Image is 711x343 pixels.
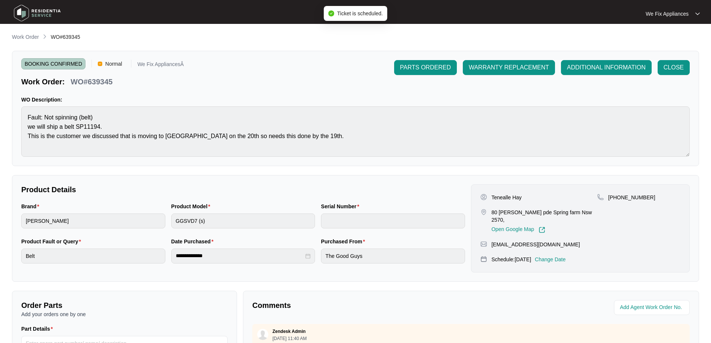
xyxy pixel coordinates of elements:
[492,209,597,224] p: 80 [PERSON_NAME] pde Spring farm Nsw 2570,
[561,60,652,75] button: ADDITIONAL INFORMATION
[252,300,466,311] p: Comments
[137,62,184,69] p: We Fix AppliancesÂ
[492,194,522,201] p: Tenealle Hay
[480,256,487,262] img: map-pin
[98,62,102,66] img: Vercel Logo
[400,63,451,72] span: PARTS ORDERED
[21,106,690,157] textarea: Fault: Not spinning (belt) we will ship a belt SP11194. This is the customer we discussed that is...
[21,58,85,69] span: BOOKING CONFIRMED
[51,34,80,40] span: WO#639345
[71,77,112,87] p: WO#639345
[664,63,684,72] span: CLOSE
[658,60,690,75] button: CLOSE
[21,96,690,103] p: WO Description:
[620,303,685,312] input: Add Agent Work Order No.
[646,10,689,18] p: We Fix Appliances
[321,249,465,264] input: Purchased From
[492,256,531,263] p: Schedule: [DATE]
[171,213,315,228] input: Product Model
[480,209,487,215] img: map-pin
[257,329,268,340] img: user.svg
[171,203,213,210] label: Product Model
[21,203,42,210] label: Brand
[21,311,228,318] p: Add your orders one by one
[321,238,368,245] label: Purchased From
[328,10,334,16] span: check-circle
[176,252,304,260] input: Date Purchased
[12,33,39,41] p: Work Order
[21,77,65,87] p: Work Order:
[21,325,56,333] label: Part Details
[21,300,228,311] p: Order Parts
[567,63,646,72] span: ADDITIONAL INFORMATION
[597,194,604,200] img: map-pin
[337,10,383,16] span: Ticket is scheduled.
[608,194,655,201] p: [PHONE_NUMBER]
[463,60,555,75] button: WARRANTY REPLACEMENT
[394,60,457,75] button: PARTS ORDERED
[21,249,165,264] input: Product Fault or Query
[272,328,306,334] p: Zendesk Admin
[321,213,465,228] input: Serial Number
[21,184,465,195] p: Product Details
[171,238,216,245] label: Date Purchased
[42,34,48,40] img: chevron-right
[480,241,487,247] img: map-pin
[10,33,40,41] a: Work Order
[21,213,165,228] input: Brand
[102,58,125,69] span: Normal
[469,63,549,72] span: WARRANTY REPLACEMENT
[695,12,700,16] img: dropdown arrow
[21,238,84,245] label: Product Fault or Query
[535,256,566,263] p: Change Date
[539,227,545,233] img: Link-External
[321,203,362,210] label: Serial Number
[492,241,580,248] p: [EMAIL_ADDRESS][DOMAIN_NAME]
[11,2,63,24] img: residentia service logo
[480,194,487,200] img: user-pin
[492,227,545,233] a: Open Google Map
[272,336,307,341] p: [DATE] 11:40 AM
